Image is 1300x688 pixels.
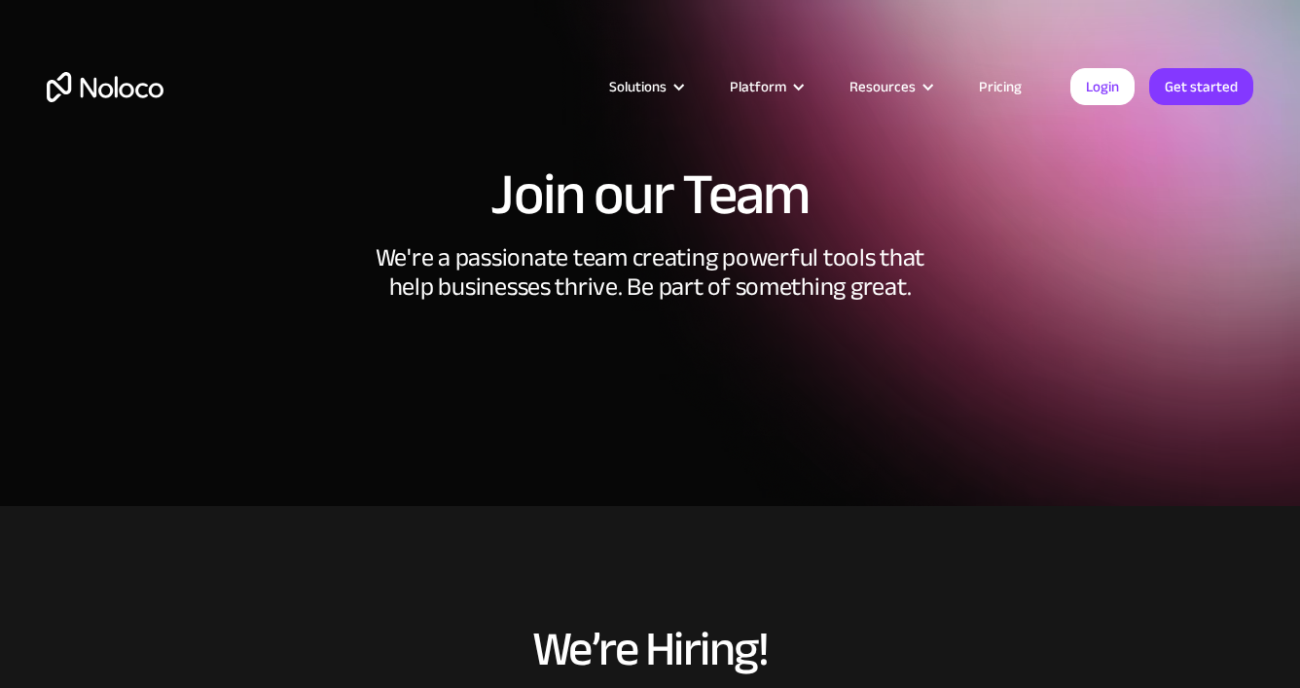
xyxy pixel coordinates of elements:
h2: We’re Hiring! [353,623,947,675]
div: Solutions [585,74,705,99]
div: Platform [730,74,786,99]
div: Resources [825,74,955,99]
div: Resources [849,74,916,99]
a: home [47,72,163,102]
div: We're a passionate team creating powerful tools that help businesses thrive. Be part of something... [358,243,942,350]
a: Pricing [955,74,1046,99]
div: Solutions [609,74,667,99]
div: Platform [705,74,825,99]
a: Login [1070,68,1135,105]
a: Get started [1149,68,1253,105]
h1: Join our Team [47,165,1253,224]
